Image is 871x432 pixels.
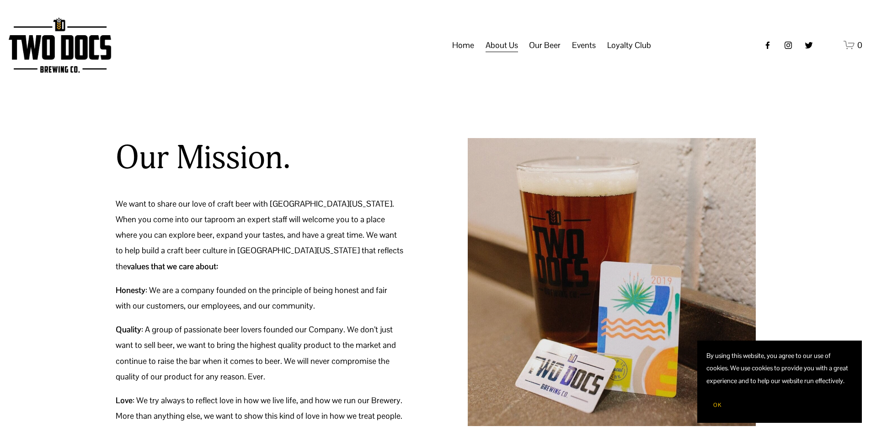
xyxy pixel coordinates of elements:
[607,37,651,53] span: Loyalty Club
[9,17,111,73] img: Two Docs Brewing Co.
[713,401,721,409] span: OK
[116,285,145,295] strong: Honesty
[784,41,793,50] a: instagram-unauth
[706,396,728,414] button: OK
[804,41,813,50] a: twitter-unauth
[486,37,518,53] span: About Us
[116,196,404,274] p: We want to share our love of craft beer with [GEOGRAPHIC_DATA][US_STATE]. When you come into our ...
[116,138,290,178] h2: Our Mission.
[116,322,404,384] p: : A group of passionate beer lovers founded our Company. We don’t just want to sell beer, we want...
[529,37,561,54] a: folder dropdown
[697,341,862,423] section: Cookie banner
[607,37,651,54] a: folder dropdown
[572,37,596,53] span: Events
[116,324,141,335] strong: Quality
[706,350,853,387] p: By using this website, you agree to our use of cookies. We use cookies to provide you with a grea...
[529,37,561,53] span: Our Beer
[486,37,518,54] a: folder dropdown
[763,41,772,50] a: Facebook
[857,40,862,50] span: 0
[116,283,404,314] p: : We are a company founded on the principle of being honest and fair with our customers, our empl...
[452,37,474,54] a: Home
[116,395,133,405] strong: Love
[572,37,596,54] a: folder dropdown
[844,39,862,51] a: 0 items in cart
[127,261,218,272] strong: values that we care about:
[116,393,404,424] p: : We try always to reflect love in how we live life, and how we run our Brewery. More than anythi...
